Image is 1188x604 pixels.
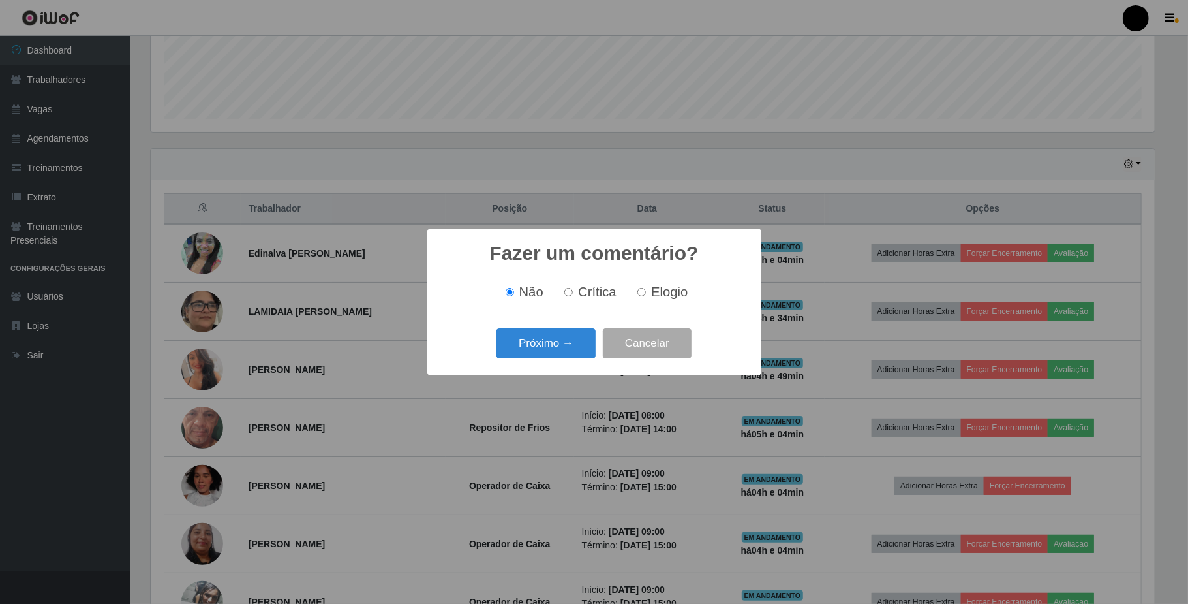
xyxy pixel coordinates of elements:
span: Elogio [651,285,688,299]
button: Próximo → [496,328,596,359]
h2: Fazer um comentário? [489,242,698,265]
input: Crítica [564,288,573,296]
span: Crítica [578,285,617,299]
input: Não [506,288,514,296]
span: Não [519,285,543,299]
input: Elogio [637,288,646,296]
button: Cancelar [603,328,692,359]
